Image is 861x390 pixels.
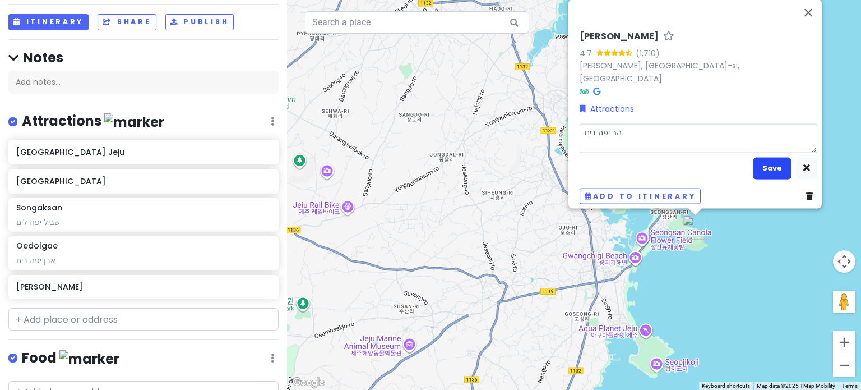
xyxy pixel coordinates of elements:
img: marker [59,350,119,368]
input: Search a place [305,11,529,34]
button: Publish [165,14,234,30]
textarea: הר יפה בים [580,123,817,153]
button: Map camera controls [833,250,855,273]
img: marker [104,113,164,131]
button: Drag Pegman onto the map to open Street View [833,291,855,313]
a: Open this area in Google Maps (opens a new window) [290,375,327,390]
button: Zoom in [833,331,855,354]
button: Share [98,14,156,30]
div: 4.7 [580,47,596,59]
h6: [PERSON_NAME] [580,30,659,42]
h6: [GEOGRAPHIC_DATA] Jeju [16,147,270,157]
h4: Attractions [22,112,164,131]
div: אבן יפה בים [16,255,270,265]
a: Star place [663,30,674,42]
a: [PERSON_NAME], [GEOGRAPHIC_DATA]-si, [GEOGRAPHIC_DATA] [580,59,739,84]
input: + Add place or address [8,308,279,331]
h6: [GEOGRAPHIC_DATA] [16,176,270,186]
span: Map data ©2025 TMap Mobility [757,383,835,389]
a: Attractions [580,102,634,114]
h4: Notes [8,49,279,66]
div: Seongsan Ilchulbong [683,215,707,240]
button: Zoom out [833,354,855,377]
i: Google Maps [593,87,600,95]
div: Add notes... [8,71,279,94]
h6: Songaksan [16,203,62,213]
div: (1,710) [636,47,660,59]
h6: [PERSON_NAME] [16,282,270,292]
button: Itinerary [8,14,89,30]
h6: Oedolgae [16,241,58,251]
a: Delete place [806,190,817,202]
button: Add to itinerary [580,188,701,204]
a: Terms (opens in new tab) [842,383,858,389]
img: Google [290,375,327,390]
button: Save [753,157,791,179]
button: Keyboard shortcuts [702,382,750,390]
h4: Food [22,349,119,368]
div: שביל יפה לים [16,217,270,227]
i: Tripadvisor [580,87,589,95]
